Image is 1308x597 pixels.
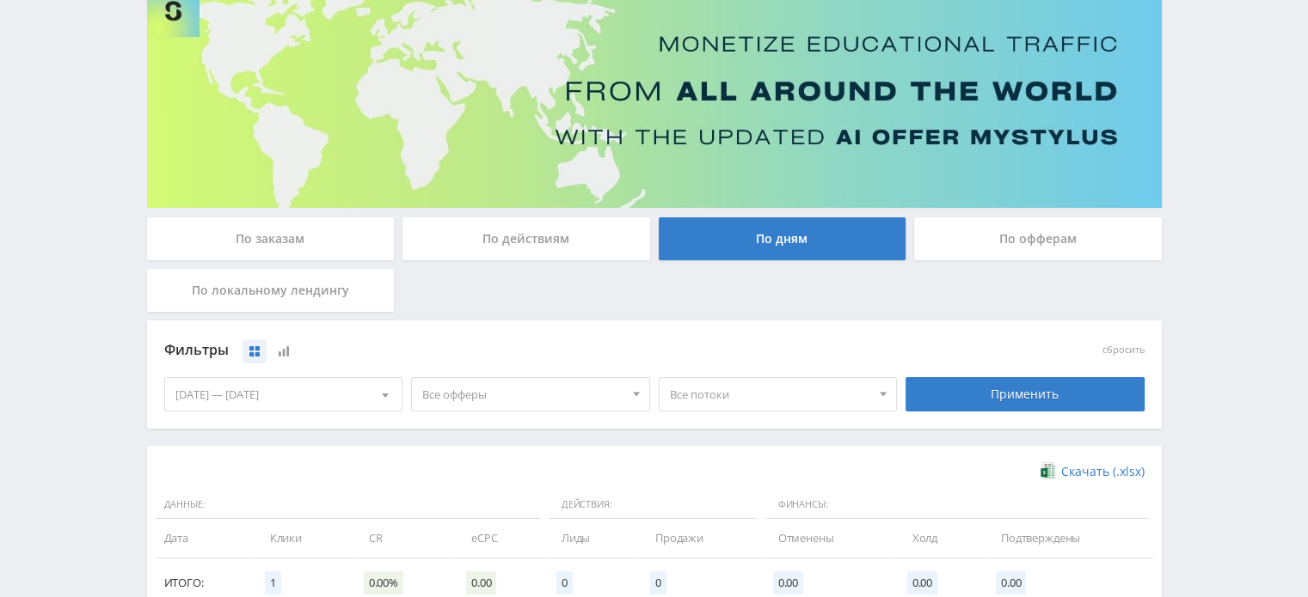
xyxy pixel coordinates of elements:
td: eCPC [454,519,544,557]
span: 0 [556,571,573,594]
td: Клики [253,519,352,557]
span: Скачать (.xlsx) [1061,465,1145,478]
span: 0.00 [466,571,496,594]
button: сбросить [1102,344,1145,356]
img: xlsx [1041,462,1055,479]
div: По локальному лендингу [147,269,395,312]
td: Продажи [638,519,761,557]
div: По действиям [402,217,650,260]
span: Все потоки [670,378,871,411]
div: [DATE] — [DATE] [165,378,402,411]
span: 0.00 [907,571,937,594]
span: Все офферы [422,378,623,411]
div: Применить [906,377,1145,411]
span: 0.00 [773,571,803,594]
span: Финансы: [765,490,1149,520]
td: Подтверждены [984,519,1153,557]
td: CR [352,519,454,557]
div: По заказам [147,217,395,260]
span: Действия: [549,490,757,520]
span: 0.00 [996,571,1026,594]
td: Холд [895,519,984,557]
div: По дням [659,217,906,260]
div: Фильтры [164,338,898,363]
td: Дата [156,519,253,557]
a: Скачать (.xlsx) [1041,463,1144,480]
span: 0.00% [364,571,403,594]
div: По офферам [914,217,1162,260]
span: Данные: [156,490,540,520]
td: Лиды [544,519,638,557]
span: 1 [265,571,281,594]
td: Отменены [761,519,895,557]
span: 0 [650,571,666,594]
